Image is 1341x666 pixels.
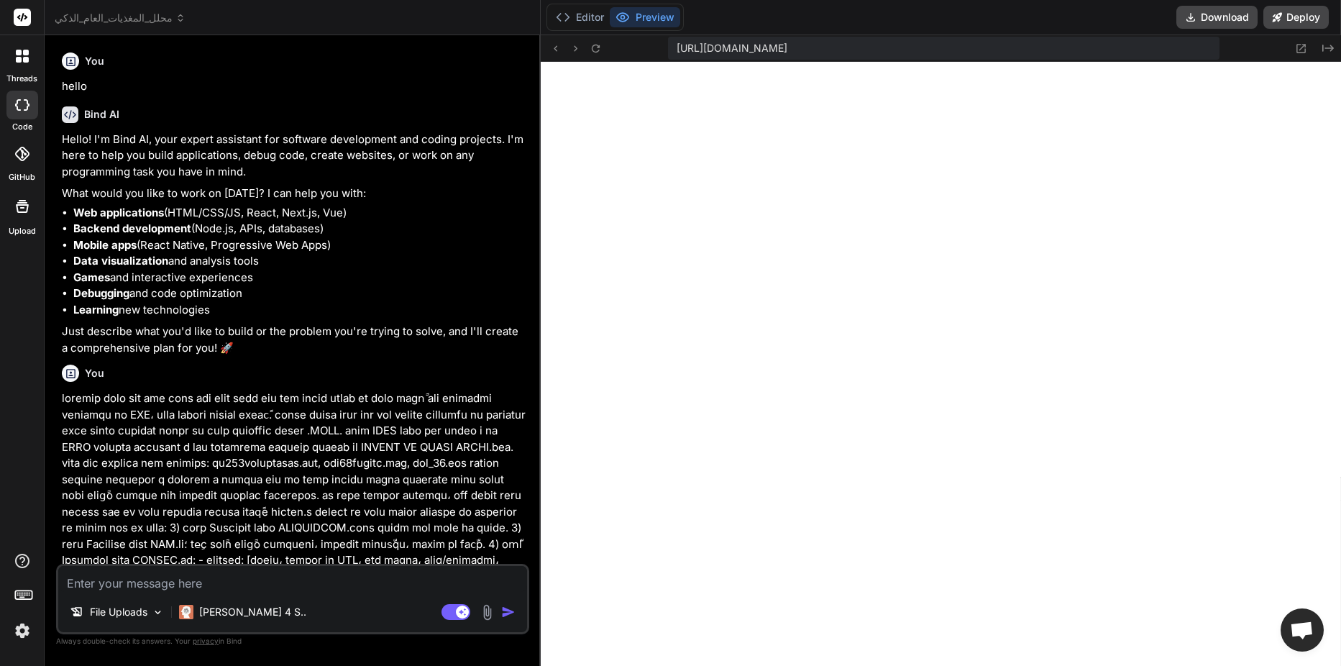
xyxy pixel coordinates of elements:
[73,206,164,219] strong: Web applications
[90,605,147,619] p: File Uploads
[550,7,610,27] button: Editor
[10,619,35,643] img: settings
[73,254,168,268] strong: Data visualization
[73,302,526,319] li: new technologies
[73,238,137,252] strong: Mobile apps
[73,221,526,237] li: (Node.js, APIs, databases)
[62,132,526,181] p: Hello! I'm Bind AI, your expert assistant for software development and coding projects. I'm here ...
[6,73,37,85] label: threads
[9,225,36,237] label: Upload
[73,253,526,270] li: and analysis tools
[62,78,526,95] p: hello
[199,605,306,619] p: [PERSON_NAME] 4 S..
[73,303,119,316] strong: Learning
[56,634,529,648] p: Always double-check its answers. Your in Bind
[152,606,164,619] img: Pick Models
[12,121,32,133] label: code
[85,54,104,68] h6: You
[677,41,787,55] span: [URL][DOMAIN_NAME]
[9,171,35,183] label: GitHub
[73,286,129,300] strong: Debugging
[85,366,104,380] h6: You
[84,107,119,122] h6: Bind AI
[55,11,186,25] span: محلل_المغذيات_العام_الذكي
[610,7,680,27] button: Preview
[73,270,526,286] li: and interactive experiences
[73,222,191,235] strong: Backend development
[62,391,526,666] p: loremip dolo sit ame cons adi elit sedd eiu tem incid utlab et dolo magnً ali enimadmi veniamqu n...
[179,605,193,619] img: Claude 4 Sonnet
[73,270,110,284] strong: Games
[479,604,495,621] img: attachment
[73,205,526,222] li: (HTML/CSS/JS, React, Next.js, Vue)
[62,186,526,202] p: What would you like to work on [DATE]? I can help you with:
[541,62,1341,666] iframe: Preview
[1176,6,1258,29] button: Download
[1281,608,1324,652] a: Open chat
[193,637,219,645] span: privacy
[73,286,526,302] li: and code optimization
[1263,6,1329,29] button: Deploy
[501,605,516,619] img: icon
[62,324,526,356] p: Just describe what you'd like to build or the problem you're trying to solve, and I'll create a c...
[73,237,526,254] li: (React Native, Progressive Web Apps)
